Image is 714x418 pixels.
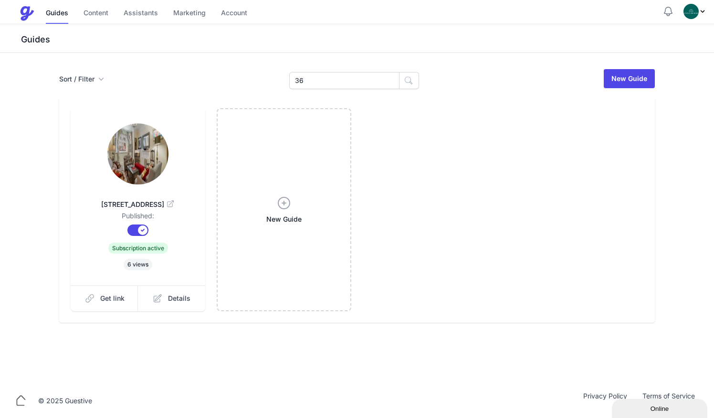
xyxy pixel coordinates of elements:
button: Notifications [662,6,674,17]
dd: Published: [86,211,190,224]
iframe: chat widget [612,397,709,418]
img: oovs19i4we9w73xo0bfpgswpi0cd [683,4,699,19]
a: Get link [71,285,138,311]
span: New Guide [266,214,302,224]
a: Guides [46,3,68,24]
img: wfslqrm4yts2luwim8xed0a4pcy8 [107,123,168,184]
button: Sort / Filter [59,74,104,84]
a: Account [221,3,247,24]
a: Terms of Service [635,391,703,410]
a: New Guide [217,108,351,311]
a: Content [84,3,108,24]
span: Subscription active [108,243,168,254]
a: Assistants [124,3,158,24]
a: [STREET_ADDRESS] [86,188,190,211]
span: Get link [100,294,125,303]
img: Guestive Guides [19,6,34,21]
a: Privacy Policy [576,391,635,410]
div: © 2025 Guestive [38,396,92,406]
span: Details [168,294,190,303]
input: Search Guides [289,72,399,89]
a: New Guide [604,69,655,88]
span: [STREET_ADDRESS] [86,200,190,209]
a: Marketing [173,3,206,24]
span: 6 views [124,259,152,270]
div: Profile Menu [683,4,706,19]
a: Details [138,285,205,311]
h3: Guides [19,34,714,45]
